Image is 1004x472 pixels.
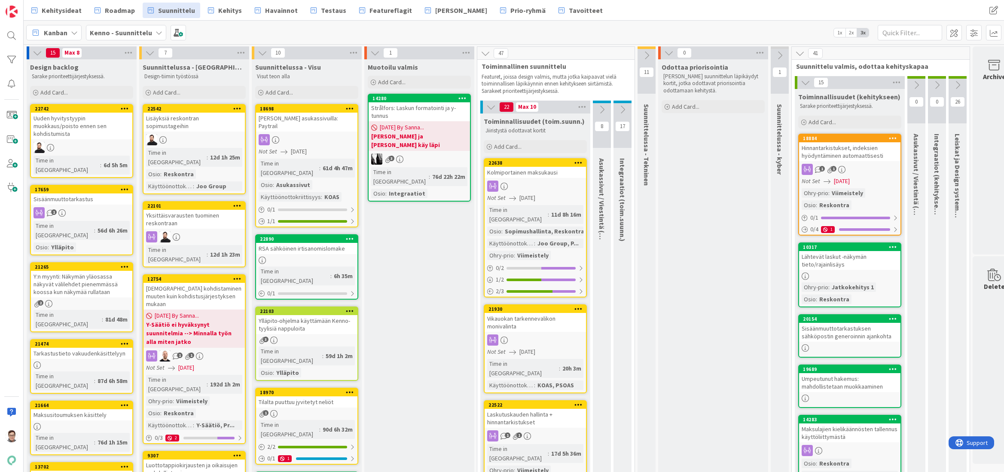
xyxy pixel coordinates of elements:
[256,243,357,254] div: RSA sähköinen irtisanomislomake
[255,104,358,227] a: 18698[PERSON_NAME] asukassivuilla: PaytrailNot Set[DATE]Time in [GEOGRAPHIC_DATA]:61d 4h 47mOsio:...
[255,306,358,381] a: 22103Ylläpito-ohjelma käyttämään Kenno-tyylisiä nappuloitaTime in [GEOGRAPHIC_DATA]:59d 1h 2mOsio...
[31,271,132,297] div: Y:n myynti: Näkymän yläosassa näkyvät välilehdet pienemmässä koossa kun näkymää rullataan
[165,435,179,441] div: 2
[799,243,900,251] div: 10317
[35,264,132,270] div: 21265
[146,169,160,179] div: Osio
[259,192,321,202] div: Käyttöönottokriittisyys
[485,263,586,273] div: 0/2
[31,263,132,297] div: 21265Y:n myynti: Näkymän yläosassa näkyvät välilehdet pienemmässä koossa kun näkymää rullataan
[263,337,269,342] span: 3
[371,132,467,149] b: [PERSON_NAME] ja [PERSON_NAME] käy läpi
[535,239,581,248] div: Joo Group, P...
[155,311,199,320] span: [DATE] By Sanna...
[256,235,357,254] div: 22890RSA sähköinen irtisanomislomake
[90,28,152,37] b: Kenno - Suunnittelu
[320,425,355,434] div: 90d 6h 32m
[803,135,900,141] div: 18884
[6,430,18,442] img: SM
[496,264,504,273] span: 0 / 2
[799,323,900,342] div: Sisäänmuuttotarkastuksen sähköpostin generoinnin ajankohta
[549,210,583,219] div: 11d 8h 16m
[260,106,357,112] div: 18698
[256,216,357,227] div: 1/1
[143,134,245,145] div: TK
[30,185,133,255] a: 17659SisäänmuuttotarkastusTime in [GEOGRAPHIC_DATA]:56d 6h 26mOsio:Ylläpito
[368,94,471,202] a: 14280Strålfors: Laskun formatointi ja y-tunnus[DATE] By Sanna...[PERSON_NAME] ja [PERSON_NAME] kä...
[146,420,193,430] div: Käyttöönottokriittisyys
[484,304,587,393] a: 21930Vikauokan tarkennevalikon monivalintaNot Set[DATE]Time in [GEOGRAPHIC_DATA]:20h 3mKäyttöönot...
[256,235,357,243] div: 22890
[830,188,865,198] div: Viimeistely
[256,441,357,452] div: 2/2
[256,389,357,396] div: 18970
[256,113,357,132] div: [PERSON_NAME] asukassivuilla: Paytrail
[321,192,322,202] span: :
[147,106,245,112] div: 22542
[35,187,132,193] div: 17659
[834,177,850,186] span: [DATE]
[34,142,45,153] img: TK
[146,148,207,167] div: Time in [GEOGRAPHIC_DATA]
[218,5,242,15] span: Kehitys
[322,192,342,202] div: KOAS
[802,294,816,304] div: Osio
[810,225,818,234] span: 0 / 4
[799,251,900,270] div: Lähtevät laskut -näkymän tieto/rajainlisäys
[143,432,245,443] div: 0/32
[256,389,357,408] div: 18970Tilalta puuttuu jyvitetyt neliöt
[672,103,699,110] span: Add Card...
[510,5,546,15] span: Prio-ryhmä
[798,314,901,358] a: 20154Sisäänmuuttotarkastuksen sähköpostin generoinnin ajankohta
[189,352,194,358] span: 1
[35,341,132,347] div: 21474
[803,244,900,250] div: 10317
[802,282,828,292] div: Ohry-prio
[332,271,355,281] div: 6h 35m
[485,305,586,313] div: 21930
[160,169,162,179] span: :
[143,283,245,310] div: [DEMOGRAPHIC_DATA] kohdistaminen muuten kuin kohdistusjärjestyksen mukaan
[354,3,417,18] a: Featureflagit
[430,172,467,181] div: 76d 22h 22m
[519,193,535,202] span: [DATE]
[799,416,900,442] div: 14283Maksulajien kielikäännösten tallennus käyttöliittymästä
[194,181,229,191] div: Joo Group
[100,160,101,170] span: :
[153,89,180,96] span: Add Card...
[369,102,470,121] div: Strålfors: Laskun formatointi ja y-tunnus
[94,438,95,447] span: :
[255,234,358,300] a: 22890RSA sähköinen irtisanomislomakeTime in [GEOGRAPHIC_DATA]:6h 35m0/1
[487,227,501,236] div: Osio
[31,193,132,205] div: Sisäänmuuttotarkastus
[147,453,245,459] div: 9307
[799,142,900,161] div: Hinnantarkistukset, indeksien hyödyntäminen automaattisesti
[534,380,535,390] span: :
[48,242,49,252] span: :
[267,442,275,451] span: 2 / 2
[147,276,245,282] div: 12754
[94,376,95,386] span: :
[816,200,817,210] span: :
[34,242,48,252] div: Osio
[178,363,194,372] span: [DATE]
[485,159,586,167] div: 22638
[44,28,67,38] span: Kanban
[256,315,357,334] div: Ylläpito-ohjelma käyttämään Kenno-tyylisiä nappuloita
[95,226,130,235] div: 56d 6h 26m
[803,417,900,423] div: 14283
[260,389,357,395] div: 18970
[320,163,355,173] div: 61d 4h 47m
[143,350,245,362] div: TM
[799,315,900,323] div: 20154
[488,306,586,312] div: 21930
[31,409,132,420] div: Maksusitoumuksen käsittely
[31,340,132,359] div: 21474Tarkastustieto vakuudenkäsittelyyn
[274,180,312,190] div: Asukassivut
[193,181,194,191] span: :
[155,433,163,442] span: 0 / 3
[799,224,900,235] div: 0/41
[159,231,171,242] img: TK
[553,3,608,18] a: Tavoitteet
[203,3,247,18] a: Kehitys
